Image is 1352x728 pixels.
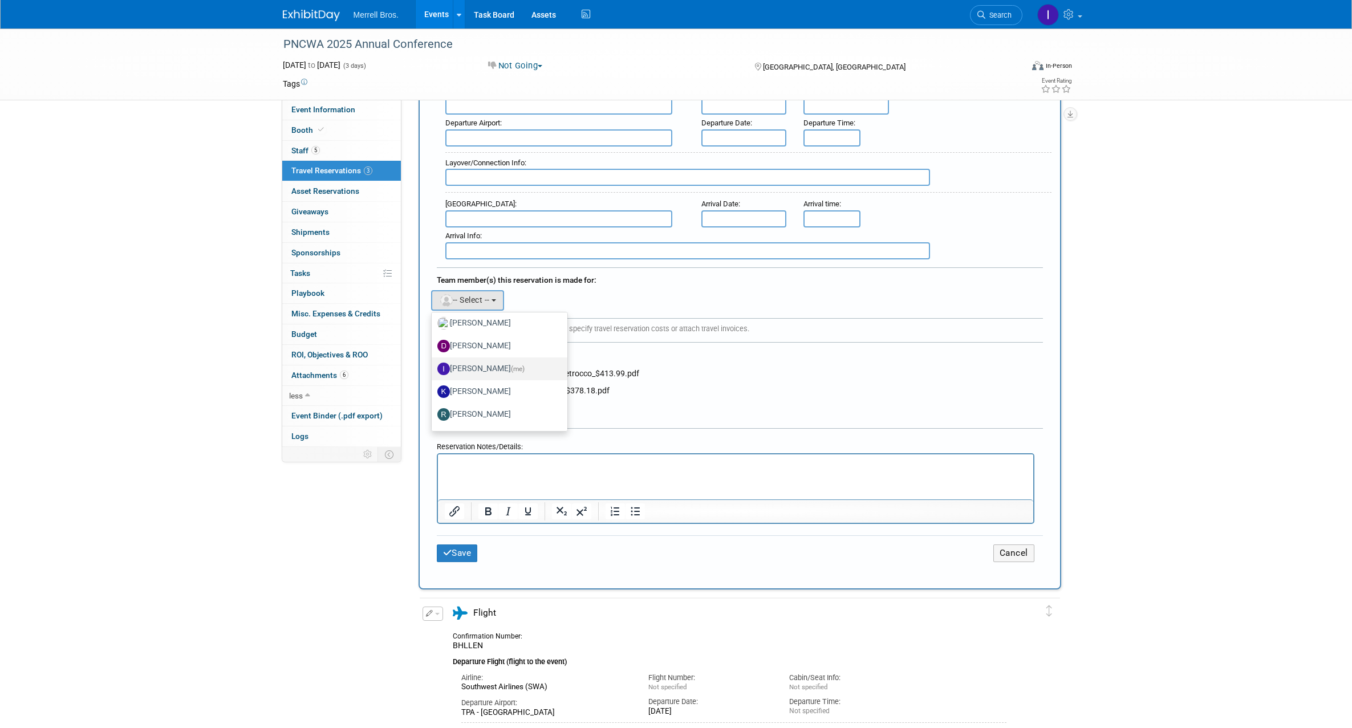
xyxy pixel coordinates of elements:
[282,345,401,365] a: ROI, Objectives & ROO
[437,270,1043,288] div: Team member(s) this reservation is made for:
[461,673,632,683] div: Airline:
[970,5,1022,25] a: Search
[445,158,525,167] span: Layover/Connection Info
[428,324,1051,334] div: Your account does not have access to specify travel reservation costs or attach travel invoices.
[291,105,355,114] span: Event Information
[484,60,547,72] button: Not Going
[283,78,307,90] td: Tags
[789,683,827,691] span: Not specified
[282,120,401,140] a: Booth
[437,437,1034,453] div: Reservation Notes/Details:
[453,641,483,650] span: BHLLEN
[437,314,557,332] label: [PERSON_NAME]
[803,119,854,127] span: Departure Time
[291,146,320,155] span: Staff
[803,119,855,127] small: :
[461,698,632,708] div: Departure Airport:
[445,158,526,167] small: :
[282,365,401,385] a: Attachments6
[473,608,496,618] span: Flight
[291,207,328,216] span: Giveaways
[342,62,366,70] span: (3 days)
[1032,61,1044,70] img: Format-Inperson.png
[648,697,772,707] div: Departure Date:
[552,503,571,519] button: Subscript
[701,119,752,127] small: :
[648,707,772,717] div: [DATE]
[803,200,841,208] small: :
[290,269,310,278] span: Tasks
[437,383,557,401] label: [PERSON_NAME]
[701,200,738,208] span: Arrival Date
[461,682,632,692] div: Southwest Airlines (SWA)
[453,629,531,641] div: Confirmation Number:
[279,34,1005,55] div: PNCWA 2025 Annual Conference
[648,683,687,691] span: Not specified
[282,202,401,222] a: Giveaways
[282,243,401,263] a: Sponsorships
[763,63,906,71] span: [GEOGRAPHIC_DATA], [GEOGRAPHIC_DATA]
[437,340,450,352] img: D.jpg
[282,222,401,242] a: Shipments
[291,248,340,257] span: Sponsorships
[291,411,383,420] span: Event Binder (.pdf export)
[993,544,1034,562] button: Cancel
[445,503,464,519] button: Insert/edit link
[311,146,320,154] span: 5
[955,59,1073,76] div: Event Format
[445,119,500,127] span: Departure Airport
[431,290,505,311] button: -- Select --
[1037,4,1059,26] img: Ian Petrocco
[306,60,317,70] span: to
[282,406,401,426] a: Event Binder (.pdf export)
[437,428,557,446] label: [PERSON_NAME]
[291,432,308,441] span: Logs
[282,324,401,344] a: Budget
[445,200,515,208] span: [GEOGRAPHIC_DATA]
[282,283,401,303] a: Playbook
[291,309,380,318] span: Misc. Expenses & Credits
[701,200,740,208] small: :
[626,503,645,519] button: Bullet list
[803,200,839,208] span: Arrival time
[358,447,378,462] td: Personalize Event Tab Strip
[282,304,401,324] a: Misc. Expenses & Credits
[701,119,750,127] span: Departure Date
[1046,605,1052,617] i: Click and drag to move item
[283,10,340,21] img: ExhibitDay
[318,127,324,133] i: Booth reservation complete
[438,454,1033,499] iframe: Rich Text Area
[282,100,401,120] a: Event Information
[437,385,450,398] img: K.jpg
[282,386,401,406] a: less
[437,544,478,562] button: Save
[478,503,498,519] button: Bold
[364,166,372,175] span: 3
[445,119,502,127] small: :
[1045,62,1072,70] div: In-Person
[498,503,518,519] button: Italic
[291,125,326,135] span: Booth
[437,337,557,355] label: [PERSON_NAME]
[291,227,330,237] span: Shipments
[985,11,1012,19] span: Search
[282,181,401,201] a: Asset Reservations
[291,371,348,380] span: Attachments
[354,10,399,19] span: Merrell Bros.
[291,186,359,196] span: Asset Reservations
[282,141,401,161] a: Staff5
[282,161,401,181] a: Travel Reservations3
[518,503,538,519] button: Underline
[291,330,317,339] span: Budget
[511,365,525,373] span: (me)
[283,60,340,70] span: [DATE] [DATE]
[282,263,401,283] a: Tasks
[789,673,913,683] div: Cabin/Seat Info:
[453,607,468,620] i: Flight
[453,650,1007,668] div: Departure Flight (flight to the event)
[291,288,324,298] span: Playbook
[377,447,401,462] td: Toggle Event Tabs
[648,673,772,683] div: Flight Number:
[437,408,450,421] img: R.jpg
